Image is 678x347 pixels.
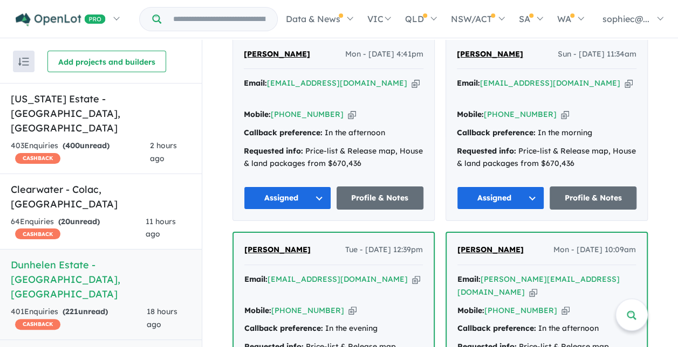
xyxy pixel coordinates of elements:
strong: Mobile: [244,306,271,315]
button: Copy [348,305,357,316]
span: CASHBACK [15,153,60,164]
span: Mon - [DATE] 4:41pm [345,48,423,61]
button: Copy [529,287,537,298]
button: Copy [348,109,356,120]
div: 64 Enquir ies [11,216,146,241]
span: 221 [65,307,78,316]
div: In the morning [457,127,636,140]
strong: Mobile: [457,109,484,119]
a: Profile & Notes [550,186,637,210]
span: 18 hours ago [147,307,177,329]
input: Try estate name, suburb, builder or developer [163,8,275,31]
span: [PERSON_NAME] [457,49,523,59]
a: [PERSON_NAME] [244,244,311,256]
a: [PERSON_NAME] [457,244,524,256]
strong: ( unread) [63,141,109,150]
a: [PERSON_NAME] [244,48,310,61]
span: sophiec@... [602,13,649,24]
a: [PHONE_NUMBER] [484,109,557,119]
a: [EMAIL_ADDRESS][DOMAIN_NAME] [267,78,407,88]
a: [PHONE_NUMBER] [271,109,344,119]
strong: Mobile: [457,306,484,315]
button: Copy [561,109,569,120]
a: [PERSON_NAME] [457,48,523,61]
a: [PERSON_NAME][EMAIL_ADDRESS][DOMAIN_NAME] [457,274,620,297]
h5: Dunhelen Estate - [GEOGRAPHIC_DATA] , [GEOGRAPHIC_DATA] [11,258,191,301]
div: 401 Enquir ies [11,306,147,331]
strong: ( unread) [63,307,108,316]
a: [PHONE_NUMBER] [271,306,344,315]
span: [PERSON_NAME] [244,49,310,59]
div: In the evening [244,322,423,335]
a: [PHONE_NUMBER] [484,306,557,315]
span: 2 hours ago [150,141,177,163]
span: CASHBACK [15,228,60,239]
a: [EMAIL_ADDRESS][DOMAIN_NAME] [480,78,620,88]
strong: Callback preference: [244,323,323,333]
strong: Email: [457,274,481,284]
strong: ( unread) [58,217,100,226]
img: sort.svg [18,58,29,66]
img: Openlot PRO Logo White [16,13,106,26]
strong: Email: [457,78,480,88]
strong: Mobile: [244,109,271,119]
span: 20 [61,217,70,226]
button: Copy [412,78,420,89]
a: Profile & Notes [337,186,424,210]
span: Mon - [DATE] 10:09am [553,244,636,256]
span: 400 [65,141,80,150]
button: Add projects and builders [47,51,166,72]
strong: Callback preference: [457,128,536,137]
strong: Callback preference: [244,128,323,137]
span: [PERSON_NAME] [244,245,311,254]
span: 11 hours ago [146,217,176,239]
strong: Requested info: [457,146,516,156]
div: 403 Enquir ies [11,140,150,165]
div: In the afternoon [457,322,636,335]
h5: [US_STATE] Estate - [GEOGRAPHIC_DATA] , [GEOGRAPHIC_DATA] [11,92,191,135]
span: CASHBACK [15,319,60,330]
strong: Callback preference: [457,323,536,333]
span: Tue - [DATE] 12:39pm [345,244,423,256]
strong: Email: [244,274,268,284]
button: Assigned [244,186,331,210]
button: Copy [561,305,570,316]
span: Sun - [DATE] 11:34am [558,48,636,61]
div: Price-list & Release map, House & land packages from $670,436 [244,145,423,171]
div: Price-list & Release map, House & land packages from $670,436 [457,145,636,171]
button: Copy [412,274,420,285]
button: Copy [625,78,633,89]
div: In the afternoon [244,127,423,140]
h5: Clearwater - Colac , [GEOGRAPHIC_DATA] [11,182,191,211]
span: [PERSON_NAME] [457,245,524,254]
strong: Requested info: [244,146,303,156]
a: [EMAIL_ADDRESS][DOMAIN_NAME] [268,274,408,284]
button: Assigned [457,186,544,210]
strong: Email: [244,78,267,88]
